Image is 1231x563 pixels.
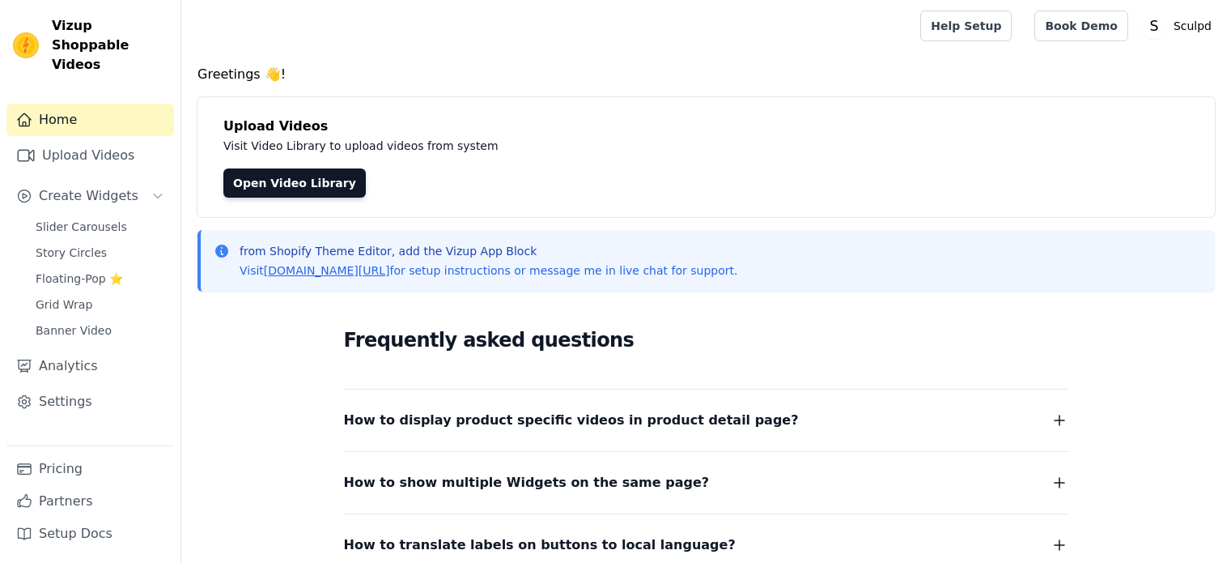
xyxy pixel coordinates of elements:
[36,219,127,235] span: Slider Carousels
[1141,11,1218,41] button: S Sculpd
[344,471,1069,494] button: How to show multiple Widgets on the same page?
[26,293,174,316] a: Grid Wrap
[344,471,710,494] span: How to show multiple Widgets on the same page?
[52,16,168,75] span: Vizup Shoppable Videos
[26,241,174,264] a: Story Circles
[26,267,174,290] a: Floating-Pop ⭐
[264,264,390,277] a: [DOMAIN_NAME][URL]
[223,168,366,198] a: Open Video Library
[344,534,1069,557] button: How to translate labels on buttons to local language?
[223,136,949,156] p: Visit Video Library to upload videos from system
[26,319,174,342] a: Banner Video
[920,11,1012,41] a: Help Setup
[6,139,174,172] a: Upload Videos
[1034,11,1127,41] a: Book Demo
[344,324,1069,356] h2: Frequently asked questions
[39,186,138,206] span: Create Widgets
[36,322,112,339] span: Banner Video
[6,350,174,382] a: Analytics
[26,215,174,238] a: Slider Carousels
[240,243,737,259] p: from Shopify Theme Editor, add the Vizup App Block
[344,534,736,557] span: How to translate labels on buttons to local language?
[6,453,174,485] a: Pricing
[36,271,123,287] span: Floating-Pop ⭐
[6,518,174,550] a: Setup Docs
[6,180,174,212] button: Create Widgets
[197,65,1215,84] h4: Greetings 👋!
[36,296,92,313] span: Grid Wrap
[223,117,1189,136] h4: Upload Videos
[1149,18,1158,34] text: S
[13,32,39,58] img: Vizup
[1167,11,1218,41] p: Sculpd
[6,386,174,418] a: Settings
[36,245,107,261] span: Story Circles
[344,409,1069,432] button: How to display product specific videos in product detail page?
[6,485,174,518] a: Partners
[6,104,174,136] a: Home
[344,409,799,432] span: How to display product specific videos in product detail page?
[240,262,737,279] p: Visit for setup instructions or message me in live chat for support.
